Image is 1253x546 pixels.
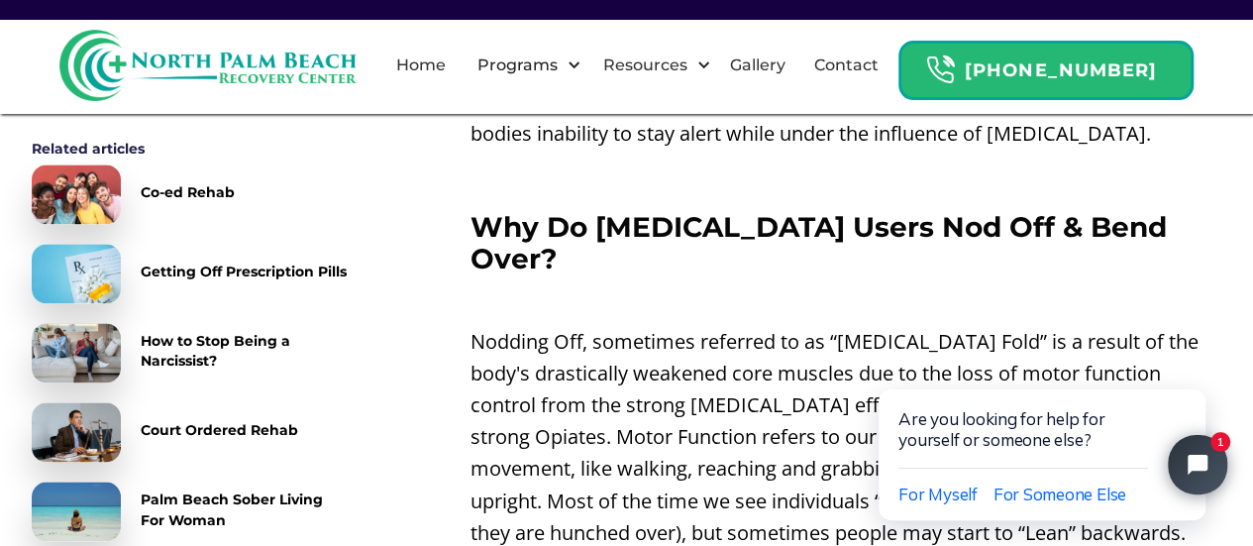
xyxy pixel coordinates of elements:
[925,55,955,85] img: Header Calendar Icons
[32,244,349,303] a: Getting Off Prescription Pills
[802,34,890,97] a: Contact
[141,490,349,529] div: Palm Beach Sober Living For Woman
[32,139,349,159] div: Related articles
[837,326,1253,546] iframe: Tidio Chat
[32,323,349,382] a: How to Stop Being a Narcissist?
[965,59,1157,81] strong: [PHONE_NUMBER]
[470,210,1167,275] strong: Why Do [MEDICAL_DATA] Users Nod Off & Bend Over?
[32,164,349,224] a: Co-ed Rehab
[597,54,691,77] div: Resources
[141,262,347,281] div: Getting Off Prescription Pills
[460,34,585,97] div: Programs
[141,182,235,202] div: Co-ed Rehab
[718,34,797,97] a: Gallery
[141,331,349,371] div: How to Stop Being a Narcissist?
[470,284,1221,316] p: ‍
[470,160,1221,191] p: ‍
[32,482,349,541] a: Palm Beach Sober Living For Woman
[384,34,458,97] a: Home
[898,31,1194,100] a: Header Calendar Icons[PHONE_NUMBER]
[141,420,298,440] div: Court Ordered Rehab
[32,402,349,462] a: Court Ordered Rehab
[471,54,562,77] div: Programs
[585,34,715,97] div: Resources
